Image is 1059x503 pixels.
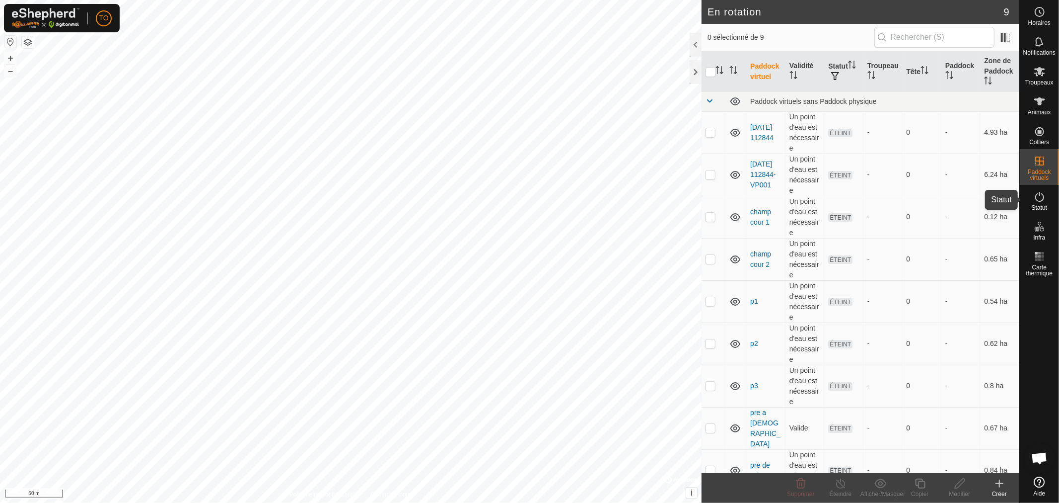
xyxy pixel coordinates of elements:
[828,298,852,306] span: ÉTEINT
[821,490,860,499] div: Éteindre
[750,97,1015,105] div: Paddock virtuels sans Paddock physique
[715,68,723,76] p-sorticon: Activer pour trier
[867,169,899,180] div: -
[867,423,899,433] div: -
[980,154,1019,196] td: 6.24 ha
[1025,80,1054,85] span: Troupeaux
[980,490,1019,499] div: Créer
[785,407,825,449] td: Valide
[746,52,785,92] th: Paddock virtuel
[1022,169,1057,181] span: Paddock virtuels
[867,254,899,264] div: -
[4,52,16,64] button: +
[860,490,900,499] div: Afficher/Masquer
[941,449,981,492] td: -
[902,280,941,323] td: 0
[785,52,825,92] th: Validité
[902,238,941,280] td: 0
[941,238,981,280] td: -
[980,280,1019,323] td: 0.54 ha
[785,323,825,365] td: Un point d'eau est nécessaire
[902,111,941,154] td: 0
[1022,264,1057,276] span: Carte thermique
[1028,20,1051,26] span: Horaires
[874,27,994,48] input: Rechercher (S)
[828,340,852,348] span: ÉTEINT
[980,196,1019,238] td: 0.12 ha
[828,213,852,222] span: ÉTEINT
[941,111,981,154] td: -
[12,8,79,28] img: Logo Gallagher
[902,449,941,492] td: 0
[848,62,856,70] p-sorticon: Activer pour trier
[1023,50,1056,56] span: Notifications
[828,382,852,391] span: ÉTEINT
[1004,4,1009,19] span: 9
[828,255,852,264] span: ÉTEINT
[902,365,941,407] td: 0
[863,52,903,92] th: Troupeau
[785,238,825,280] td: Un point d'eau est nécessaire
[787,491,814,498] span: Supprimer
[941,196,981,238] td: -
[941,280,981,323] td: -
[867,296,899,307] div: -
[941,407,981,449] td: -
[824,52,863,92] th: Statut
[867,381,899,391] div: -
[1028,109,1051,115] span: Animaux
[980,52,1019,92] th: Zone de Paddock
[941,323,981,365] td: -
[867,127,899,138] div: -
[750,208,771,226] a: champ cour 1
[1032,205,1047,211] span: Statut
[785,365,825,407] td: Un point d'eau est nécessaire
[902,154,941,196] td: 0
[828,467,852,475] span: ÉTEINT
[750,461,770,480] a: pre de rohan
[750,339,758,347] a: p2
[828,129,852,137] span: ÉTEINT
[789,73,797,81] p-sorticon: Activer pour trier
[750,123,774,142] a: [DATE] 112844
[785,154,825,196] td: Un point d'eau est nécessaire
[941,154,981,196] td: -
[867,338,899,349] div: -
[785,280,825,323] td: Un point d'eau est nécessaire
[940,490,980,499] div: Modifier
[750,160,776,189] a: [DATE] 112844-VP001
[729,68,737,76] p-sorticon: Activer pour trier
[984,78,992,86] p-sorticon: Activer pour trier
[900,490,940,499] div: Copier
[691,489,693,497] span: i
[828,424,852,433] span: ÉTEINT
[370,490,412,499] a: Contactez-nous
[707,6,1004,18] h2: En rotation
[785,449,825,492] td: Un point d'eau est nécessaire
[902,196,941,238] td: 0
[902,52,941,92] th: Tête
[1033,235,1045,241] span: Infra
[980,449,1019,492] td: 0.84 ha
[785,111,825,154] td: Un point d'eau est nécessaire
[4,36,16,48] button: Réinitialiser la carte
[750,297,758,305] a: p1
[785,196,825,238] td: Un point d'eau est nécessaire
[1029,139,1049,145] span: Colliers
[867,73,875,81] p-sorticon: Activer pour trier
[750,382,758,390] a: p3
[750,250,771,268] a: champ cour 2
[686,488,697,499] button: i
[22,36,34,48] button: Couches de carte
[980,365,1019,407] td: 0.8 ha
[941,365,981,407] td: -
[4,65,16,77] button: –
[1033,491,1045,497] span: Aide
[867,212,899,222] div: -
[707,32,874,43] span: 0 sélectionné de 9
[99,13,108,23] span: TO
[980,238,1019,280] td: 0.65 ha
[867,465,899,476] div: -
[828,171,852,179] span: ÉTEINT
[1020,473,1059,501] a: Aide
